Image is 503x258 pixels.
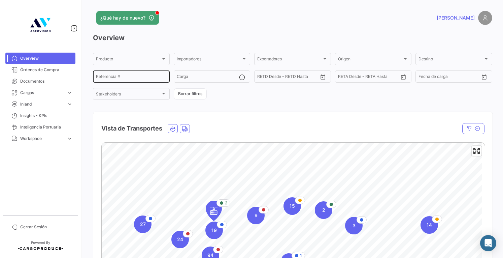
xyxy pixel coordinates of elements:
button: Open calendar [398,72,408,82]
span: Importadores [177,58,241,62]
span: Inland [20,101,64,107]
span: 3 [353,222,356,229]
div: Map marker [206,201,222,221]
span: 27 [140,221,146,228]
h4: Vista de Transportes [101,124,162,133]
span: 2 [322,207,325,213]
button: Open calendar [479,72,489,82]
span: 15 [290,203,295,209]
span: 2 [225,200,227,206]
span: 14 [427,222,432,228]
span: expand_more [67,101,73,107]
a: Documentos [5,76,75,87]
span: Cerrar Sesión [20,224,73,230]
input: Hasta [355,75,384,80]
div: Map marker [205,222,223,239]
span: Workspace [20,136,64,142]
a: Órdenes de Compra [5,64,75,76]
input: Desde [338,75,350,80]
img: placeholder-user.png [478,11,492,25]
div: Map marker [134,216,152,233]
span: Origen [338,58,403,62]
button: Borrar filtros [174,88,207,99]
input: Hasta [274,75,303,80]
span: Exportadores [257,58,322,62]
a: Inteligencia Portuaria [5,121,75,133]
button: ¿Qué hay de nuevo? [96,11,159,25]
span: Producto [96,58,161,62]
a: Insights - KPIs [5,110,75,121]
button: Ocean [168,124,177,133]
span: [PERSON_NAME] [437,15,475,21]
div: Abrir Intercom Messenger [480,235,496,251]
div: Map marker [315,201,332,219]
span: Insights - KPIs [20,113,73,119]
input: Desde [418,75,431,80]
input: Desde [257,75,269,80]
input: Hasta [435,75,464,80]
button: Enter fullscreen [472,146,481,156]
div: Map marker [345,217,363,234]
img: 4b7f8542-3a82-4138-a362-aafd166d3a59.jpg [24,8,57,42]
h3: Overview [93,33,492,42]
div: Map marker [283,197,301,215]
button: Land [180,124,190,133]
span: Stakeholders [96,93,161,97]
span: 24 [177,236,183,243]
span: 9 [255,212,258,219]
div: Map marker [421,216,438,234]
span: ¿Qué hay de nuevo? [100,15,145,21]
span: Inteligencia Portuaria [20,124,73,130]
div: Map marker [171,231,189,248]
span: Cargas [20,90,64,96]
span: expand_more [67,136,73,142]
div: Map marker [247,207,265,224]
span: expand_more [67,90,73,96]
span: 19 [211,227,217,234]
span: Órdenes de Compra [20,67,73,73]
span: Overview [20,55,73,61]
span: Destino [418,58,483,62]
button: Open calendar [318,72,328,82]
span: Documentos [20,78,73,84]
a: Overview [5,53,75,64]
